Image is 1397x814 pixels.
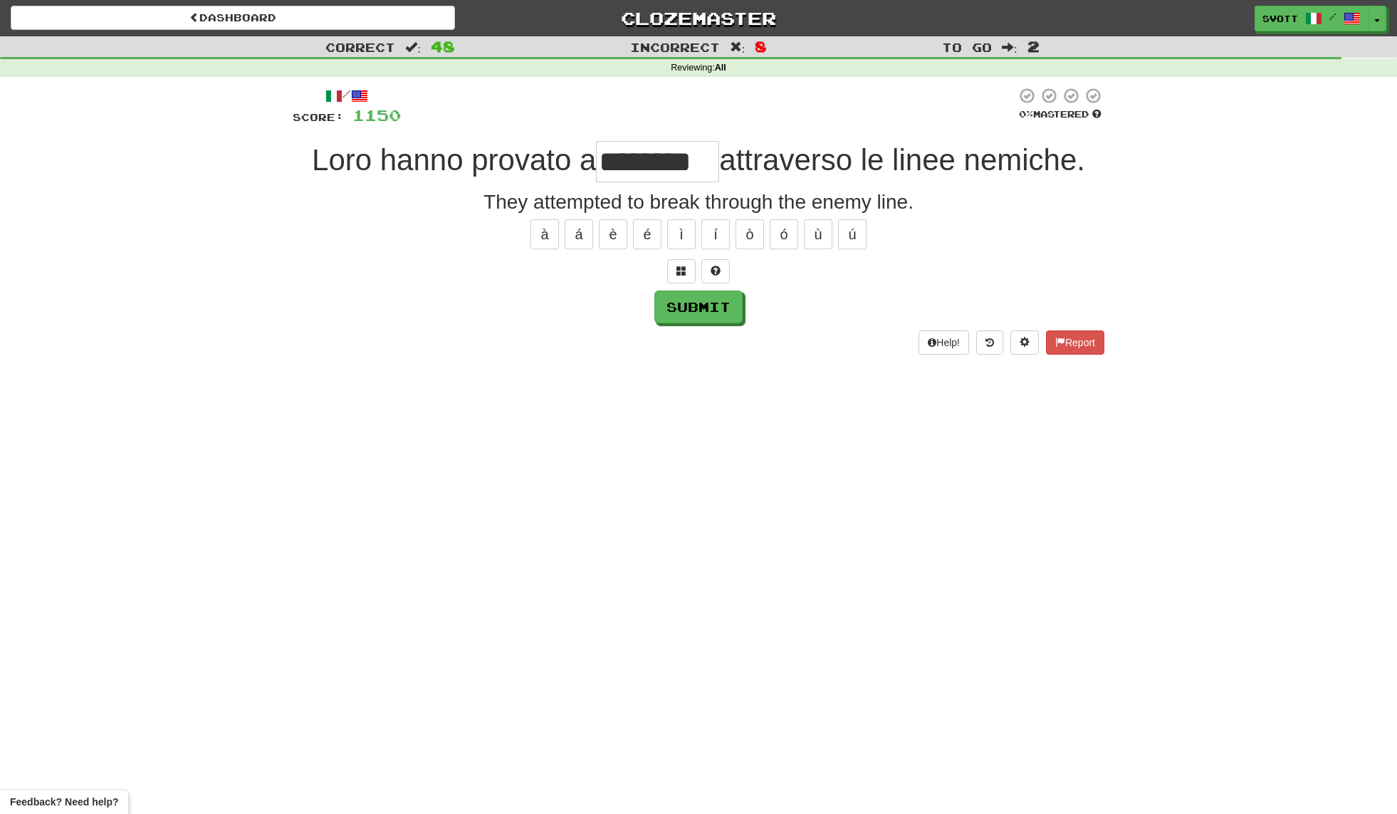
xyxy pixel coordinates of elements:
[770,219,798,249] button: ó
[565,219,593,249] button: á
[476,6,921,31] a: Clozemaster
[293,87,401,105] div: /
[1019,108,1033,120] span: 0 %
[293,111,344,123] span: Score:
[325,40,395,54] span: Correct
[976,330,1003,355] button: Round history (alt+y)
[804,219,832,249] button: ù
[838,219,867,249] button: ú
[599,219,627,249] button: è
[1002,41,1017,53] span: :
[1262,12,1298,25] span: svott
[1027,38,1040,55] span: 2
[755,38,767,55] span: 8
[1046,330,1104,355] button: Report
[942,40,992,54] span: To go
[667,259,696,283] button: Switch sentence to multiple choice alt+p
[667,219,696,249] button: ì
[719,143,1085,177] span: attraverso le linee nemiche.
[1016,108,1104,121] div: Mastered
[530,219,559,249] button: à
[701,259,730,283] button: Single letter hint - you only get 1 per sentence and score half the points! alt+h
[11,6,455,30] a: Dashboard
[919,330,969,355] button: Help!
[736,219,764,249] button: ò
[1255,6,1369,31] a: svott /
[654,291,743,323] button: Submit
[730,41,745,53] span: :
[405,41,421,53] span: :
[1329,11,1336,21] span: /
[352,106,401,124] span: 1150
[630,40,720,54] span: Incorrect
[312,143,596,177] span: Loro hanno provato a
[431,38,455,55] span: 48
[701,219,730,249] button: í
[715,63,726,73] strong: All
[633,219,661,249] button: é
[293,188,1104,216] div: They attempted to break through the enemy line.
[10,795,118,809] span: Open feedback widget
